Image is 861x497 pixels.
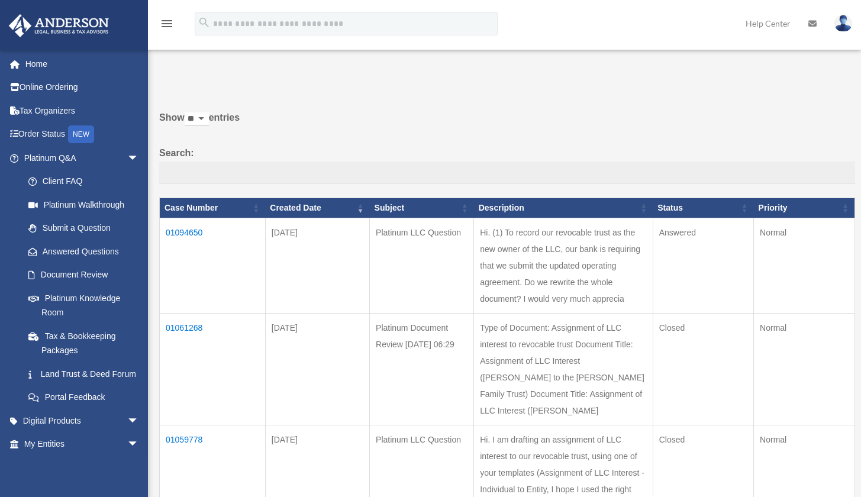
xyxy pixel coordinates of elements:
td: 01094650 [160,218,266,313]
a: Home [8,52,157,76]
label: Show entries [159,109,855,138]
i: menu [160,17,174,31]
img: Anderson Advisors Platinum Portal [5,14,112,37]
td: Platinum Document Review [DATE] 06:29 [370,313,474,425]
a: Digital Productsarrow_drop_down [8,409,157,433]
a: Portal Feedback [17,386,151,409]
th: Priority: activate to sort column ascending [754,198,855,218]
span: arrow_drop_down [127,409,151,433]
a: Platinum Walkthrough [17,193,151,217]
i: search [198,16,211,29]
a: Tax & Bookkeeping Packages [17,324,151,362]
select: Showentries [185,112,209,126]
a: Online Ordering [8,76,157,99]
span: arrow_drop_down [127,433,151,457]
td: Type of Document: Assignment of LLC interest to revocable trust Document Title: Assignment of LLC... [474,313,653,425]
td: [DATE] [265,313,369,425]
a: Platinum Q&Aarrow_drop_down [8,146,151,170]
td: Normal [754,218,855,313]
td: 01061268 [160,313,266,425]
th: Description: activate to sort column ascending [474,198,653,218]
td: Hi. (1) To record our revocable trust as the new owner of the LLC, our bank is requiring that we ... [474,218,653,313]
a: Answered Questions [17,240,145,263]
a: Order StatusNEW [8,122,157,147]
a: menu [160,21,174,31]
td: Platinum LLC Question [370,218,474,313]
span: arrow_drop_down [127,146,151,170]
th: Case Number: activate to sort column ascending [160,198,266,218]
a: Submit a Question [17,217,151,240]
a: Client FAQ [17,170,151,193]
div: NEW [68,125,94,143]
th: Created Date: activate to sort column ascending [265,198,369,218]
td: Answered [653,218,753,313]
label: Search: [159,145,855,184]
span: arrow_drop_down [127,456,151,480]
td: [DATE] [265,218,369,313]
a: Tax Organizers [8,99,157,122]
img: User Pic [834,15,852,32]
a: My Entitiesarrow_drop_down [8,433,157,456]
th: Status: activate to sort column ascending [653,198,753,218]
a: Land Trust & Deed Forum [17,362,151,386]
a: Document Review [17,263,151,287]
td: Normal [754,313,855,425]
input: Search: [159,162,855,184]
a: Platinum Knowledge Room [17,286,151,324]
a: My Anderson Teamarrow_drop_down [8,456,157,479]
th: Subject: activate to sort column ascending [370,198,474,218]
td: Closed [653,313,753,425]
